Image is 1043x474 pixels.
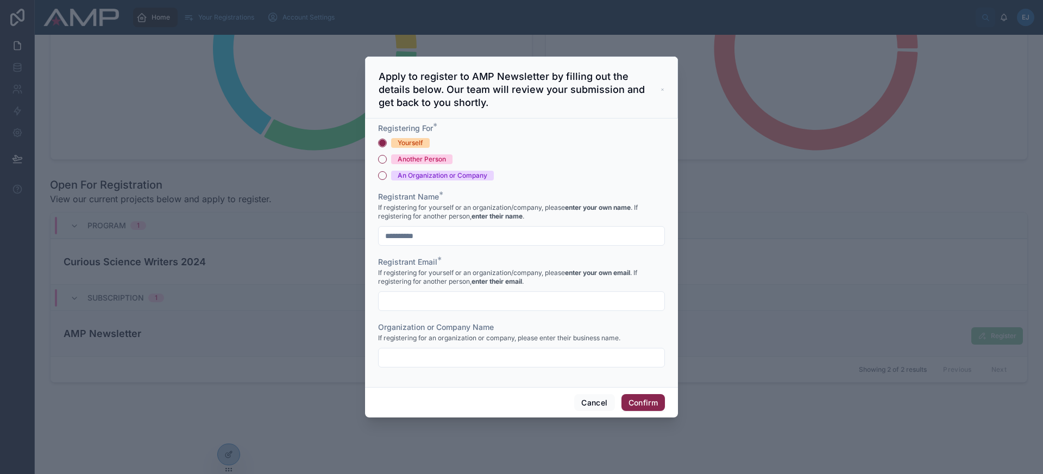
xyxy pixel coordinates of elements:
[378,257,437,266] span: Registrant Email
[574,394,614,411] button: Cancel
[472,277,522,285] strong: enter their email
[378,269,665,286] span: If registering for yourself or an organization/company, please . If registering for another perso...
[565,203,631,211] strong: enter your own name
[398,154,446,164] div: Another Person
[379,70,661,109] h3: Apply to register to AMP Newsletter by filling out the details below. Our team will review your s...
[378,322,494,332] span: Organization or Company Name
[398,138,423,148] div: Yourself
[472,212,523,220] strong: enter their name
[378,192,439,201] span: Registrant Name
[565,269,630,277] strong: enter your own email
[378,123,433,133] span: Registering For
[621,394,665,411] button: Confirm
[398,171,487,180] div: An Organization or Company
[378,203,665,221] span: If registering for yourself or an organization/company, please . If registering for another perso...
[378,334,620,342] span: If registering for an organization or company, please enter their business name.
